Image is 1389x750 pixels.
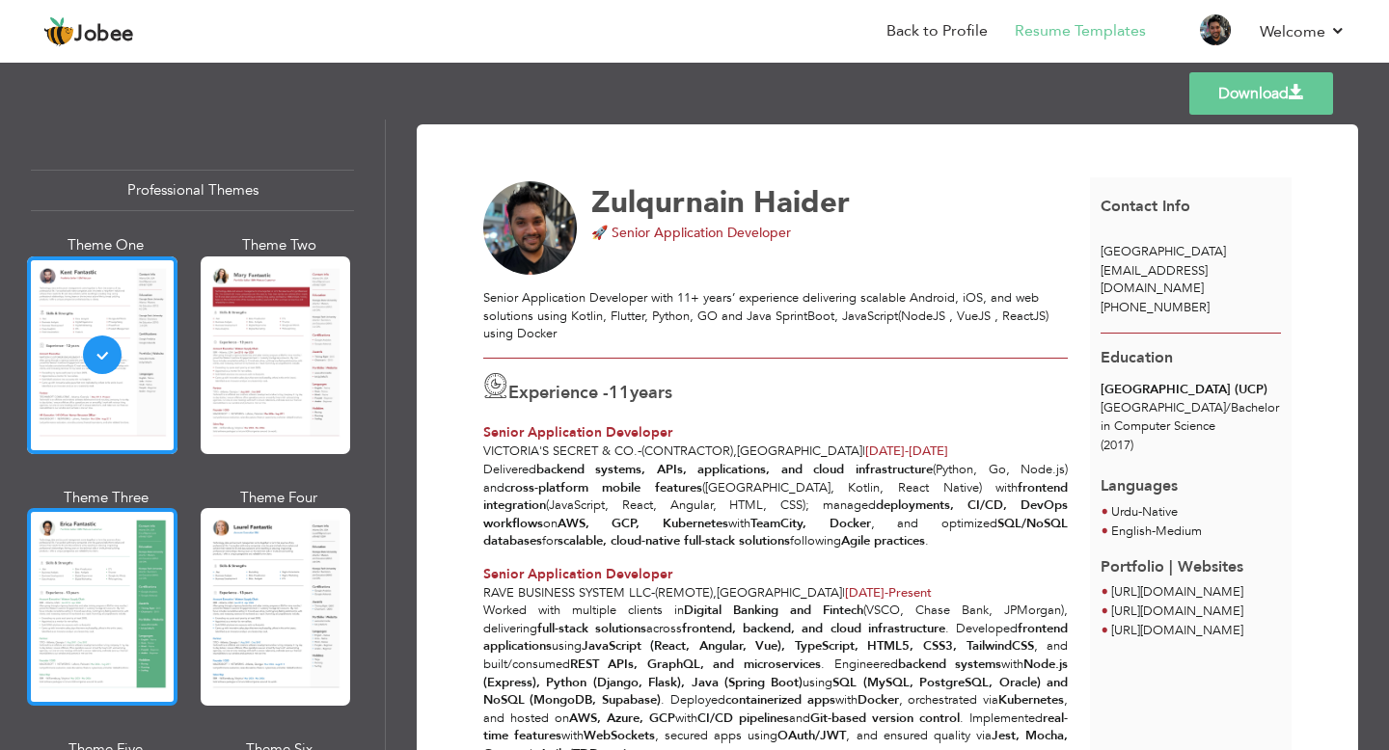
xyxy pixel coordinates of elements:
a: Resume Templates [1015,20,1146,42]
a: [URL][DOMAIN_NAME] [1111,603,1243,620]
div: Theme One [31,235,181,255]
a: Back to Profile [886,20,988,42]
span: - [1152,522,1156,540]
strong: containerized apps [725,691,835,709]
div: [GEOGRAPHIC_DATA] (UCP) [1101,381,1281,399]
span: 11 [609,381,630,405]
span: (2017) [1101,437,1133,454]
div: Theme Two [204,235,355,255]
span: [PHONE_NUMBER] [1101,299,1210,316]
strong: Agile practices [841,532,925,549]
span: Haider [753,182,850,223]
span: Experience - [508,381,609,405]
strong: REST APIs, GraphQL, and microservices [570,656,821,673]
span: Senior Application Developer [483,565,672,583]
strong: real-time features [483,710,1068,745]
strong: AWS, GCP, Kubernetes [558,515,728,532]
span: | [862,442,865,460]
span: - [905,442,909,460]
span: Contact Info [1101,196,1190,217]
div: Theme Four [204,488,355,508]
span: [DATE] [865,442,948,460]
span: [DATE] [865,442,909,460]
span: [GEOGRAPHIC_DATA] Bachelor in Computer Science [1101,399,1279,435]
span: [GEOGRAPHIC_DATA] [717,584,842,602]
span: - [638,442,641,460]
strong: Docker [858,691,899,709]
a: [URL][DOMAIN_NAME] [1111,622,1243,639]
img: No image [483,181,578,276]
span: 🚀 Senior Application Developer [591,224,791,242]
span: English [1111,522,1152,540]
a: [URL][DOMAIN_NAME] [1111,583,1243,601]
span: Senior Application Developer [483,423,672,442]
span: , [733,442,737,460]
li: Medium [1111,522,1202,542]
strong: SQL (MySQL, PostgreSQL, Oracle) and NoSQL (MongoDB, Supabase) [483,674,1068,710]
strong: WebSockets [584,727,655,744]
a: Download [1189,72,1333,115]
strong: TeamCity, Docker [750,515,871,532]
strong: full-stack solutions [537,620,646,637]
span: Jobee [74,24,134,45]
strong: deployments, CI/CD, DevOps workflows [483,496,1068,532]
img: Profile Img [1200,14,1231,45]
span: [EMAIL_ADDRESS][DOMAIN_NAME] [1101,262,1208,298]
span: (REMOTE) [655,584,713,602]
div: Professional Themes [31,170,354,211]
span: / [1226,399,1231,416]
strong: backend systems, APIs, applications, and cloud infrastructure [536,461,933,478]
span: Rave Business System LLC [483,584,651,602]
a: Jobee [43,16,134,47]
strong: cross-platform mobile features [504,479,702,496]
span: (CONTRACTOR) [641,442,733,460]
strong: Kubernetes [998,691,1064,709]
span: | [842,584,845,602]
span: Education [1101,347,1173,368]
span: [GEOGRAPHIC_DATA] [1101,243,1226,260]
strong: Node.js (Express), Python (Django, Flask), Java (Spring Boot) [483,656,1068,691]
strong: Git-based version control [810,710,960,727]
strong: CI/CD pipelines [697,710,789,727]
div: Delivered (Python, Go, Node.js) and ([GEOGRAPHIC_DATA], Kotlin, React Native) with (JavaScript, R... [473,461,1079,550]
span: - [1138,503,1142,521]
span: , [713,584,717,602]
li: Native [1111,503,1178,522]
strong: frontend applications [483,620,1068,656]
div: Theme Three [31,488,181,508]
label: years [609,381,672,406]
span: [GEOGRAPHIC_DATA] [737,442,862,460]
strong: Digital Banking and Fintech [684,602,863,619]
strong: JavaScript (React, Angular, Vue), TypeScript, HTML5, CSS3, TailwindCSS [582,637,1034,655]
a: Welcome [1260,20,1346,43]
strong: frontend, backend, and cloud infrastructure [682,620,945,637]
strong: SQL/NoSQL databases [483,515,1068,550]
span: Zulqurnain [591,182,745,223]
strong: scalable, cloud-native full-stack solutions [558,532,790,549]
strong: backend systems [898,656,1002,673]
span: Portfolio | Websites [1101,556,1243,577]
span: - [651,584,655,602]
span: - [885,584,888,602]
span: Languages [1101,461,1178,497]
strong: AWS, Azure, GCP [569,710,675,727]
span: Present [845,584,932,602]
span: Victoria's Secret & Co. [483,442,638,460]
div: Senior Application Developer with 11+ years’ experience delivering scalable Android, iOS, and web... [483,289,1068,343]
strong: OAuth/JWT [777,727,846,744]
img: jobee.io [43,16,74,47]
span: [DATE] [845,584,888,602]
span: Urdu [1111,503,1138,521]
strong: frontend integration [483,479,1068,515]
